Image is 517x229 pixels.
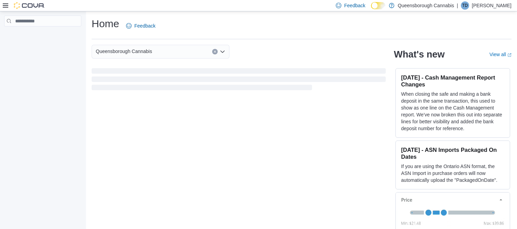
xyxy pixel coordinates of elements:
[344,2,365,9] span: Feedback
[401,74,504,88] h3: [DATE] - Cash Management Report Changes
[489,52,511,57] a: View allExternal link
[461,1,469,10] div: Tanya Doyle
[401,146,504,160] h3: [DATE] - ASN Imports Packaged On Dates
[92,17,119,31] h1: Home
[14,2,45,9] img: Cova
[92,70,386,92] span: Loading
[371,2,385,9] input: Dark Mode
[134,22,155,29] span: Feedback
[220,49,225,54] button: Open list of options
[507,53,511,57] svg: External link
[462,1,468,10] span: TD
[96,47,152,55] span: Queensborough Cannabis
[398,1,454,10] p: Queensborough Cannabis
[4,28,81,44] nav: Complex example
[394,49,445,60] h2: What's new
[212,49,218,54] button: Clear input
[401,163,504,184] p: If you are using the Ontario ASN format, the ASN Import in purchase orders will now automatically...
[472,1,511,10] p: [PERSON_NAME]
[123,19,158,33] a: Feedback
[457,1,458,10] p: |
[401,91,504,132] p: When closing the safe and making a bank deposit in the same transaction, this used to show as one...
